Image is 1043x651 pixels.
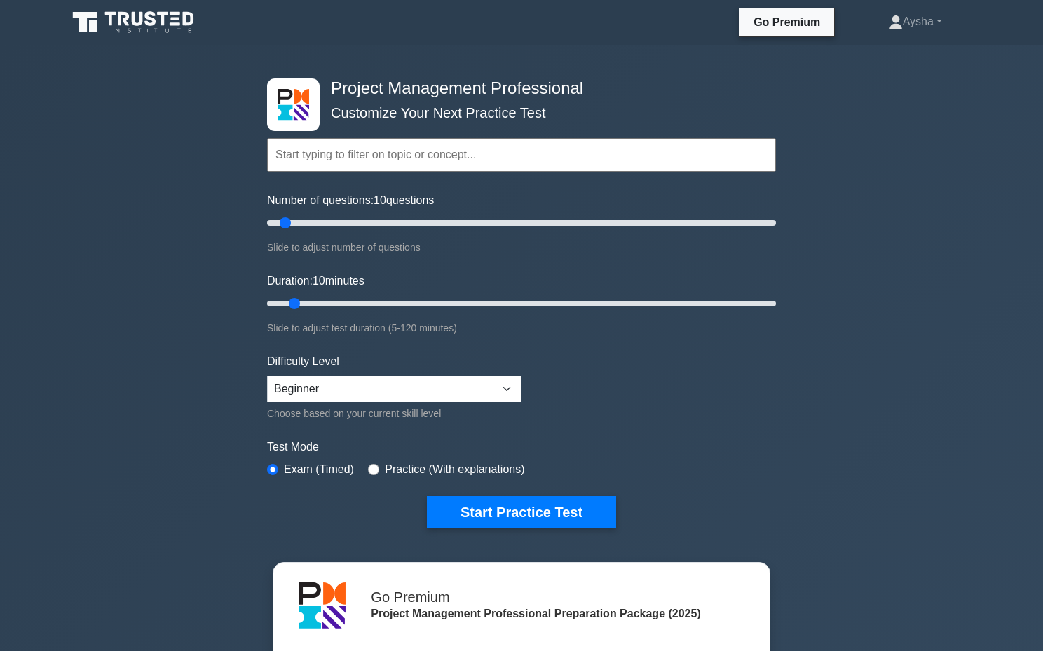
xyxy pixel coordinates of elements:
div: Slide to adjust number of questions [267,239,776,256]
a: Go Premium [745,13,829,31]
label: Number of questions: questions [267,192,434,209]
input: Start typing to filter on topic or concept... [267,138,776,172]
label: Test Mode [267,439,776,455]
button: Start Practice Test [427,496,616,528]
span: 10 [313,275,325,287]
label: Difficulty Level [267,353,339,370]
label: Exam (Timed) [284,461,354,478]
label: Practice (With explanations) [385,461,524,478]
div: Slide to adjust test duration (5-120 minutes) [267,320,776,336]
h4: Project Management Professional [325,78,707,99]
a: Aysha [855,8,976,36]
span: 10 [374,194,386,206]
label: Duration: minutes [267,273,364,289]
div: Choose based on your current skill level [267,405,521,422]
